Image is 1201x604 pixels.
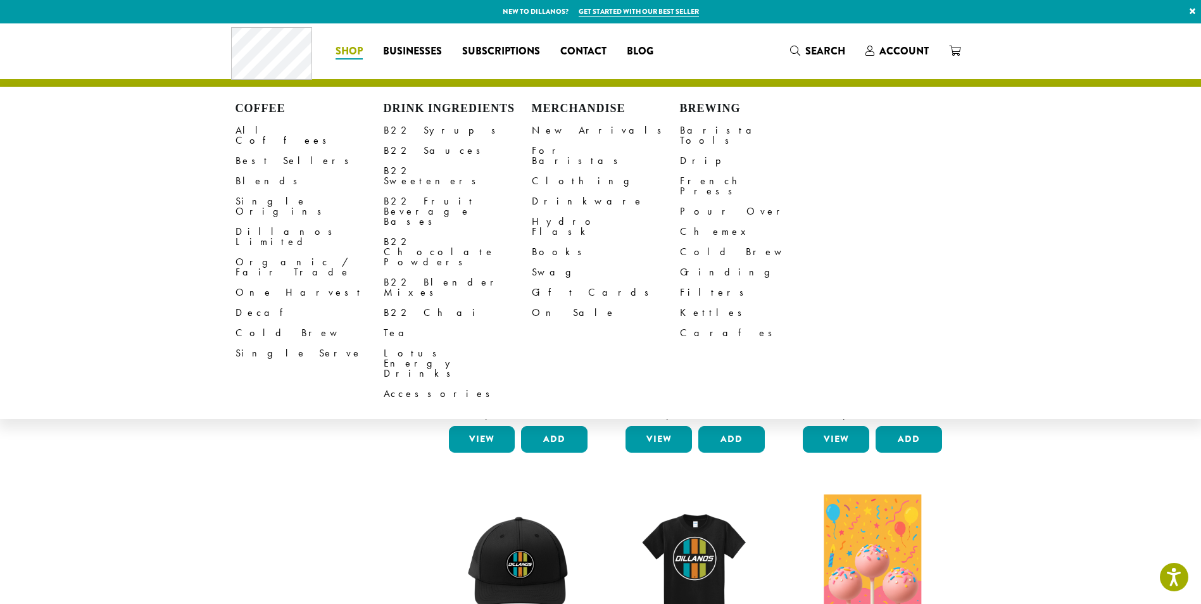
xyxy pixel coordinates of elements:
a: Get started with our best seller [579,6,699,17]
a: Cold Brew [680,242,828,262]
a: All Coffees [236,120,384,151]
a: View [803,426,869,453]
a: Dillanos Limited [236,222,384,252]
a: Pour Over [680,201,828,222]
a: Chemex [680,222,828,242]
a: Grinding [680,262,828,282]
a: Cold Brew [236,323,384,343]
h4: Drink Ingredients [384,102,532,116]
a: Bodum Electric Milk Frother $30.00 [446,220,591,421]
a: New Arrivals [532,120,680,141]
a: For Baristas [532,141,680,171]
a: Drip [680,151,828,171]
a: Books [532,242,680,262]
span: Search [805,44,845,58]
a: B22 Blender Mixes [384,272,532,303]
a: On Sale [532,303,680,323]
a: Search [780,41,855,61]
button: Add [698,426,765,453]
a: One Harvest [236,282,384,303]
a: Organic / Fair Trade [236,252,384,282]
a: Blends [236,171,384,191]
a: Lotus Energy Drinks [384,343,532,384]
a: Shop [325,41,373,61]
span: Blog [627,44,653,60]
a: B22 Sauces [384,141,532,161]
a: View [626,426,692,453]
a: Filters [680,282,828,303]
a: B22 Chocolate Powders [384,232,532,272]
a: Tea [384,323,532,343]
button: Add [876,426,942,453]
span: Account [879,44,929,58]
h4: Brewing [680,102,828,116]
a: Drinkware [532,191,680,211]
a: Best Sellers [236,151,384,171]
span: Shop [336,44,363,60]
a: Clothing [532,171,680,191]
span: Businesses [383,44,442,60]
h4: Merchandise [532,102,680,116]
h4: Coffee [236,102,384,116]
a: Carafes [680,323,828,343]
a: Bodum Handheld Milk Frother $10.00 [800,220,945,421]
a: French Press [680,171,828,201]
a: Bodum Electric Water Kettle $25.00 [622,220,768,421]
span: Contact [560,44,607,60]
a: Swag [532,262,680,282]
a: B22 Syrups [384,120,532,141]
a: Gift Cards [532,282,680,303]
a: Kettles [680,303,828,323]
a: Barista Tools [680,120,828,151]
button: Add [521,426,588,453]
a: B22 Fruit Beverage Bases [384,191,532,232]
a: View [449,426,515,453]
a: Single Origins [236,191,384,222]
a: Single Serve [236,343,384,363]
a: Accessories [384,384,532,404]
span: Subscriptions [462,44,540,60]
a: B22 Chai [384,303,532,323]
a: B22 Sweeteners [384,161,532,191]
a: Hydro Flask [532,211,680,242]
a: Decaf [236,303,384,323]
